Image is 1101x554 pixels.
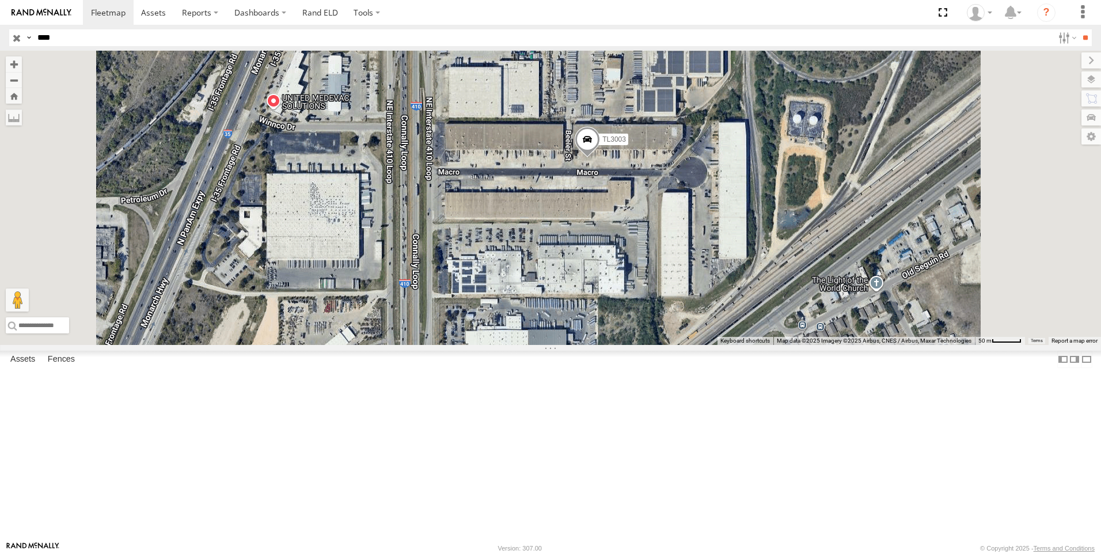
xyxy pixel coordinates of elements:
[975,337,1025,345] button: Map Scale: 50 m per 48 pixels
[980,545,1095,552] div: © Copyright 2025 -
[1081,351,1092,367] label: Hide Summary Table
[1031,339,1043,343] a: Terms (opens in new tab)
[1034,545,1095,552] a: Terms and Conditions
[5,351,41,367] label: Assets
[6,56,22,72] button: Zoom in
[1081,128,1101,145] label: Map Settings
[777,337,971,344] span: Map data ©2025 Imagery ©2025 Airbus, CNES / Airbus, Maxar Technologies
[602,135,626,143] span: TL3003
[42,351,81,367] label: Fences
[6,109,22,126] label: Measure
[24,29,33,46] label: Search Query
[720,337,770,345] button: Keyboard shortcuts
[6,88,22,104] button: Zoom Home
[6,289,29,312] button: Drag Pegman onto the map to open Street View
[1069,351,1080,367] label: Dock Summary Table to the Right
[6,542,59,554] a: Visit our Website
[6,72,22,88] button: Zoom out
[1051,337,1098,344] a: Report a map error
[963,4,996,21] div: Norma Casillas
[1057,351,1069,367] label: Dock Summary Table to the Left
[12,9,71,17] img: rand-logo.svg
[1037,3,1056,22] i: ?
[498,545,542,552] div: Version: 307.00
[1054,29,1079,46] label: Search Filter Options
[978,337,992,344] span: 50 m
